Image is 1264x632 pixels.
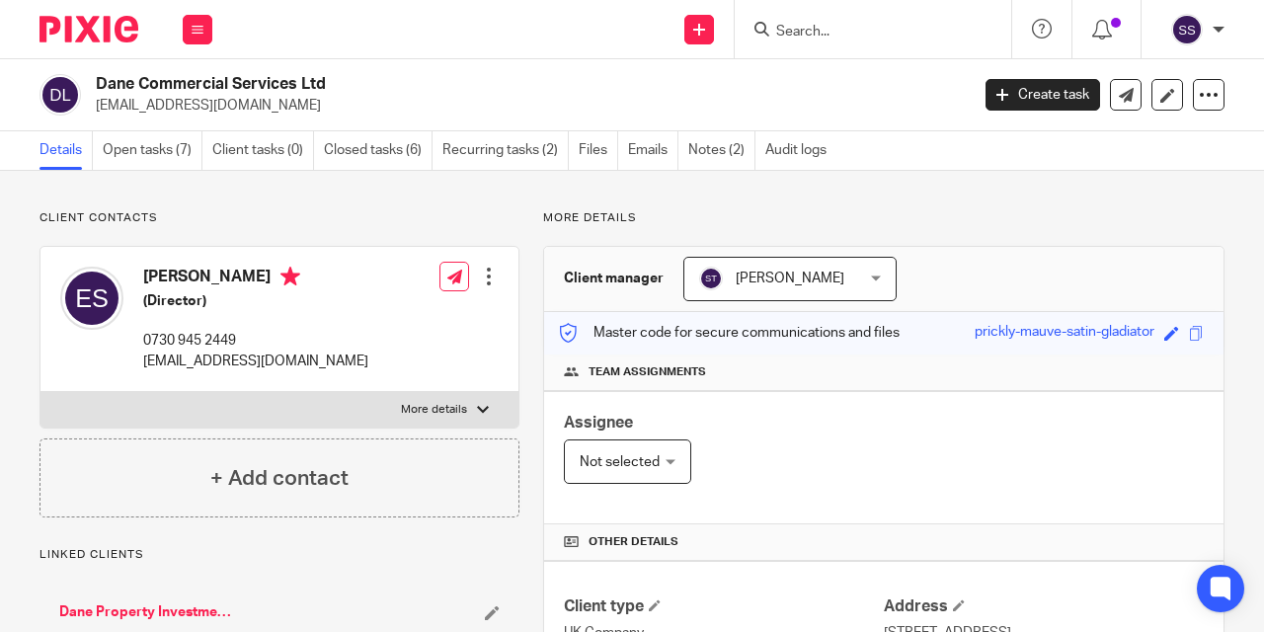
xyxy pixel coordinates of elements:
[39,74,81,116] img: svg%3E
[589,534,678,550] span: Other details
[39,131,93,170] a: Details
[143,291,368,311] h5: (Director)
[39,547,519,563] p: Linked clients
[774,24,952,41] input: Search
[564,415,633,431] span: Assignee
[688,131,755,170] a: Notes (2)
[143,267,368,291] h4: [PERSON_NAME]
[143,352,368,371] p: [EMAIL_ADDRESS][DOMAIN_NAME]
[401,402,467,418] p: More details
[39,210,519,226] p: Client contacts
[580,455,660,469] span: Not selected
[986,79,1100,111] a: Create task
[96,74,784,95] h2: Dane Commercial Services Ltd
[442,131,569,170] a: Recurring tasks (2)
[103,131,202,170] a: Open tasks (7)
[39,16,138,42] img: Pixie
[884,596,1204,617] h4: Address
[564,596,884,617] h4: Client type
[212,131,314,170] a: Client tasks (0)
[210,463,349,494] h4: + Add contact
[975,322,1154,345] div: prickly-mauve-satin-gladiator
[324,131,433,170] a: Closed tasks (6)
[143,331,368,351] p: 0730 945 2449
[765,131,836,170] a: Audit logs
[736,272,844,285] span: [PERSON_NAME]
[589,364,706,380] span: Team assignments
[59,602,236,622] a: Dane Property Investments Ltd
[96,96,956,116] p: [EMAIL_ADDRESS][DOMAIN_NAME]
[579,131,618,170] a: Files
[564,269,664,288] h3: Client manager
[559,323,900,343] p: Master code for secure communications and files
[60,267,123,330] img: svg%3E
[699,267,723,290] img: svg%3E
[280,267,300,286] i: Primary
[543,210,1224,226] p: More details
[1171,14,1203,45] img: svg%3E
[628,131,678,170] a: Emails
